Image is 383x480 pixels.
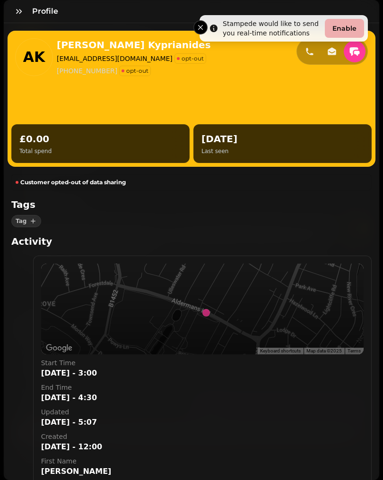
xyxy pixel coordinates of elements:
p: [PERSON_NAME] [41,466,364,477]
span: Tag [16,218,26,224]
p: [DATE] - 5:07 [41,417,364,428]
button: Tag [11,215,41,227]
p: Customer opted-out of data sharing [20,179,126,186]
h2: Tags [11,198,193,211]
p: Total spend [19,147,52,155]
p: start time [41,358,364,368]
p: [EMAIL_ADDRESS][DOMAIN_NAME] [57,54,173,63]
p: created [41,432,364,441]
h2: [PERSON_NAME] Kyprianides [57,38,211,51]
h3: Profile [32,6,62,17]
p: Last seen [201,147,237,155]
img: Google [44,342,75,354]
h2: £0.00 [19,132,52,146]
button: reply [344,41,366,62]
h2: [DATE] [201,132,237,146]
p: opt-out [182,55,204,62]
p: updated [41,407,364,417]
span: Map data ©2025 [306,348,342,353]
p: [DATE] - 12:00 [41,441,364,453]
a: Terms [348,348,361,353]
h2: Activity [11,235,193,248]
p: [DATE] - 4:30 [41,392,364,403]
p: [PHONE_NUMBER] [57,66,117,76]
p: [DATE] - 3:00 [41,368,364,379]
a: Open this area in Google Maps (opens a new window) [44,342,75,354]
p: end time [41,383,364,392]
button: Keyboard shortcuts [260,348,301,354]
p: opt-out [126,67,148,75]
p: first name [41,456,364,466]
span: AK [23,50,45,64]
